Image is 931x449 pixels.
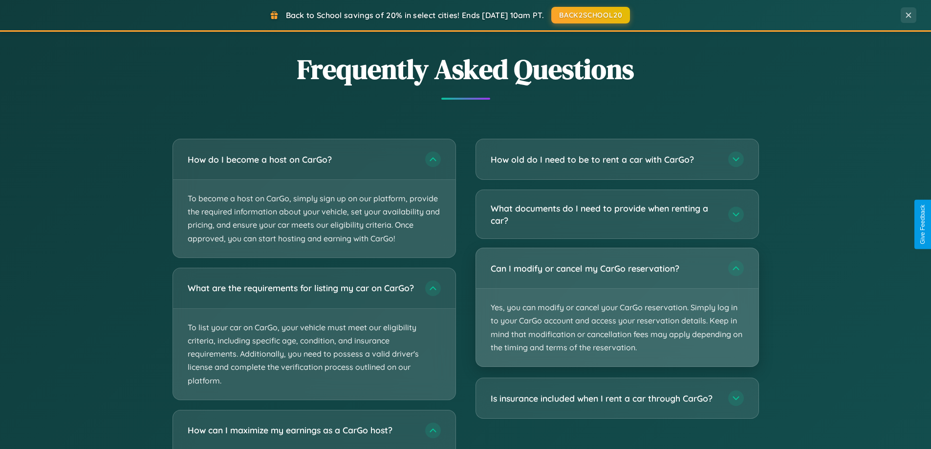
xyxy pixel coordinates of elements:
[919,205,926,244] div: Give Feedback
[173,309,455,400] p: To list your car on CarGo, your vehicle must meet our eligibility criteria, including specific ag...
[476,289,758,366] p: Yes, you can modify or cancel your CarGo reservation. Simply log in to your CarGo account and acc...
[188,153,415,166] h3: How do I become a host on CarGo?
[491,153,718,166] h3: How old do I need to be to rent a car with CarGo?
[188,424,415,436] h3: How can I maximize my earnings as a CarGo host?
[286,10,544,20] span: Back to School savings of 20% in select cities! Ends [DATE] 10am PT.
[188,282,415,294] h3: What are the requirements for listing my car on CarGo?
[173,180,455,257] p: To become a host on CarGo, simply sign up on our platform, provide the required information about...
[491,262,718,275] h3: Can I modify or cancel my CarGo reservation?
[551,7,630,23] button: BACK2SCHOOL20
[173,50,759,88] h2: Frequently Asked Questions
[491,202,718,226] h3: What documents do I need to provide when renting a car?
[491,392,718,405] h3: Is insurance included when I rent a car through CarGo?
